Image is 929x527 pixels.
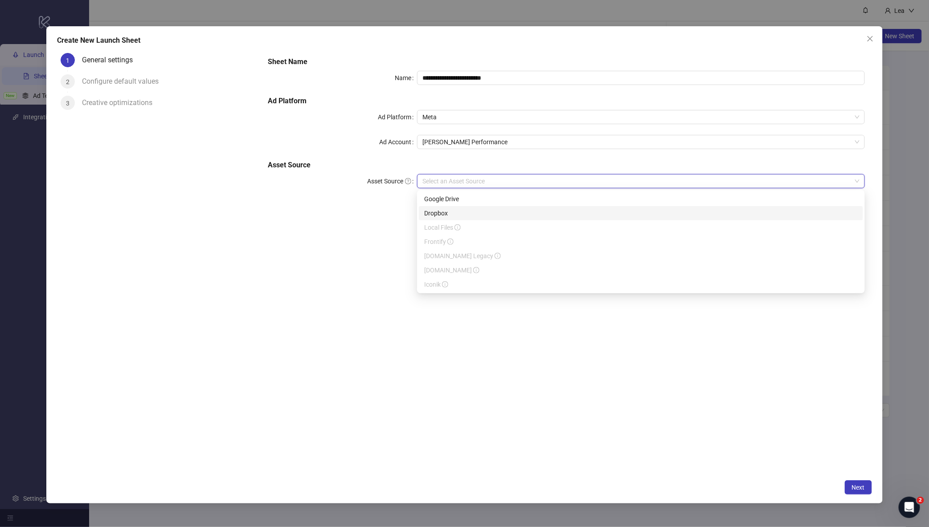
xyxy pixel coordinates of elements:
[867,35,874,42] span: close
[424,194,858,204] div: Google Drive
[845,480,872,495] button: Next
[395,71,417,85] label: Name
[424,224,461,231] span: Local Files
[268,57,864,67] h5: Sheet Name
[419,249,863,263] div: Frame.io Legacy
[424,281,448,288] span: Iconik
[419,235,863,249] div: Frontify
[378,110,417,124] label: Ad Platform
[917,497,924,504] span: 2
[66,78,70,85] span: 2
[424,267,479,274] span: [DOMAIN_NAME]
[424,252,501,259] span: [DOMAIN_NAME] Legacy
[405,178,411,184] span: question-circle
[419,192,863,206] div: Google Drive
[82,96,160,110] div: Creative optimizations
[442,281,448,288] span: info-circle
[419,206,863,220] div: Dropbox
[66,57,70,64] span: 1
[82,74,166,89] div: Configure default values
[66,100,70,107] span: 3
[268,96,864,106] h5: Ad Platform
[422,135,859,149] span: Bobbie Performance
[419,220,863,235] div: Local Files
[495,253,501,259] span: info-circle
[379,135,417,149] label: Ad Account
[424,208,858,218] div: Dropbox
[899,497,920,518] iframe: Intercom live chat
[419,277,863,292] div: Iconik
[447,239,454,245] span: info-circle
[367,174,417,188] label: Asset Source
[852,484,865,491] span: Next
[57,35,872,46] div: Create New Launch Sheet
[424,238,454,245] span: Frontify
[82,53,140,67] div: General settings
[863,32,877,46] button: Close
[417,71,865,85] input: Name
[419,263,863,277] div: Frame.io
[422,110,859,124] span: Meta
[473,267,479,273] span: info-circle
[454,224,461,231] span: info-circle
[268,160,864,170] h5: Asset Source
